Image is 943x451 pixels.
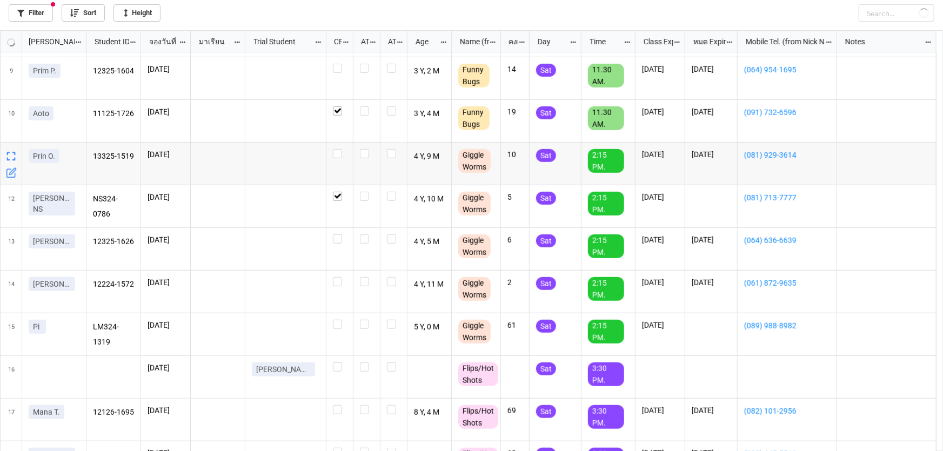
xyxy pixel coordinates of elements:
[692,277,731,288] p: [DATE]
[93,64,135,79] p: 12325-1604
[93,149,135,164] p: 13325-1519
[531,36,570,48] div: Day
[8,228,15,270] span: 13
[93,106,135,122] p: 11125-1726
[382,36,397,48] div: ATK
[93,277,135,292] p: 12224-1572
[409,36,440,48] div: Age
[458,64,490,87] div: Funny Bugs
[414,405,445,420] p: 8 Y, 4 M
[62,4,105,22] a: Sort
[583,36,624,48] div: Time
[744,277,830,289] a: (061) 872-9635
[588,362,624,386] div: 3:30 PM.
[148,405,184,416] p: [DATE]
[642,234,678,245] p: [DATE]
[88,36,129,48] div: Student ID (from [PERSON_NAME] Name)
[588,149,624,173] div: 2:15 PM.
[8,271,15,313] span: 14
[33,193,71,214] p: [PERSON_NAME] NS
[33,236,71,247] p: [PERSON_NAME]
[536,362,556,375] div: Sat
[148,106,184,117] p: [DATE]
[642,106,678,117] p: [DATE]
[839,36,924,48] div: Notes
[502,36,518,48] div: คงเหลือ (from Nick Name)
[458,277,491,301] div: Giggle Worms
[458,234,491,258] div: Giggle Worms
[536,234,556,247] div: Sat
[642,192,678,203] p: [DATE]
[692,64,731,75] p: [DATE]
[414,234,445,250] p: 4 Y, 5 M
[192,36,233,48] div: มาเรียน
[744,106,830,118] a: (091) 732-6596
[33,321,42,332] p: Pi
[458,362,498,386] div: Flips/Hot Shots
[744,320,830,332] a: (089) 988-8982
[247,36,314,48] div: Trial Student
[536,192,556,205] div: Sat
[327,36,343,48] div: CF
[22,36,75,48] div: [PERSON_NAME] Name
[8,313,15,355] span: 15
[692,405,731,416] p: [DATE]
[458,405,498,429] div: Flips/Hot Shots
[692,106,731,117] p: [DATE]
[692,234,731,245] p: [DATE]
[458,192,491,216] div: Giggle Worms
[143,36,179,48] div: จองวันที่
[93,192,135,221] p: NS324-0786
[536,405,556,418] div: Sat
[8,100,15,142] span: 10
[458,149,491,173] div: Giggle Worms
[355,36,370,48] div: ATT
[148,234,184,245] p: [DATE]
[148,192,184,203] p: [DATE]
[148,277,184,288] p: [DATE]
[744,234,830,246] a: (064) 636-6639
[588,405,624,429] div: 3:30 PM.
[93,405,135,420] p: 12126-1695
[10,57,13,99] span: 9
[507,320,523,331] p: 61
[9,4,53,22] a: Filter
[148,64,184,75] p: [DATE]
[1,31,86,52] div: grid
[93,234,135,250] p: 12325-1626
[414,320,445,335] p: 5 Y, 0 M
[744,405,830,417] a: (082) 101-2956
[588,64,624,87] div: 11.30 AM.
[859,4,934,22] input: Search...
[507,192,523,203] p: 5
[414,277,445,292] p: 4 Y, 11 M
[414,64,445,79] p: 3 Y, 2 M
[536,320,556,333] div: Sat
[33,108,49,119] p: Aoto
[256,364,311,375] p: [PERSON_NAME]
[507,405,523,416] p: 69
[588,320,624,344] div: 2:15 PM.
[507,106,523,117] p: 19
[536,106,556,119] div: Sat
[507,277,523,288] p: 2
[744,192,830,204] a: (081) 713-7777
[642,277,678,288] p: [DATE]
[588,234,624,258] div: 2:15 PM.
[744,64,830,76] a: (064) 954-1695
[93,320,135,349] p: LM324-1319
[642,149,678,160] p: [DATE]
[507,234,523,245] p: 6
[507,64,523,75] p: 14
[536,64,556,77] div: Sat
[113,4,160,22] a: Height
[744,149,830,161] a: (081) 929-3614
[8,356,15,398] span: 16
[458,320,491,344] div: Giggle Worms
[33,407,60,418] p: Mana T.
[453,36,489,48] div: Name (from Class)
[8,185,15,227] span: 12
[414,106,445,122] p: 3 Y, 4 M
[536,149,556,162] div: Sat
[8,399,15,441] span: 17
